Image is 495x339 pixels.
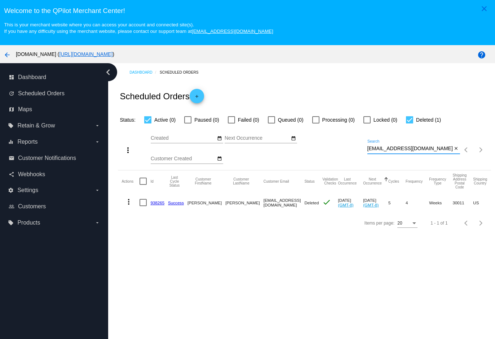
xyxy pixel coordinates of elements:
i: email [9,155,14,161]
i: local_offer [8,220,14,226]
button: Clear [452,145,460,152]
mat-cell: [DATE] [338,192,363,213]
mat-icon: check [322,198,331,207]
span: Maps [18,106,32,113]
span: Deleted [304,200,319,205]
span: [DOMAIN_NAME] ( ) [16,51,114,57]
div: 1 - 1 of 1 [430,221,447,226]
button: Change sorting for FrequencyType [429,177,446,185]
span: Webhooks [18,171,45,178]
i: map [9,107,14,112]
mat-cell: [DATE] [363,192,388,213]
button: Change sorting for CustomerLastName [225,177,257,185]
span: Customer Notifications [18,155,76,161]
button: Change sorting for Cycles [388,179,399,183]
mat-icon: close [454,146,459,152]
a: Success [168,200,184,205]
a: email Customer Notifications [9,152,100,164]
i: dashboard [9,74,14,80]
mat-select: Items per page: [397,221,417,226]
button: Change sorting for CustomerEmail [264,179,289,183]
a: Dashboard [129,67,160,78]
span: Settings [17,187,38,194]
span: 20 [397,221,402,226]
i: share [9,171,14,177]
mat-header-cell: Actions [121,170,140,192]
a: people_outline Customers [9,201,100,212]
i: arrow_drop_down [94,139,100,145]
span: Locked (0) [374,116,397,124]
span: Paused (0) [194,116,219,124]
button: Change sorting for Status [304,179,314,183]
mat-cell: 30011 [452,192,473,213]
mat-cell: Weeks [429,192,452,213]
input: Search [367,146,452,152]
mat-icon: date_range [291,136,296,142]
mat-cell: [EMAIL_ADDRESS][DOMAIN_NAME] [264,192,305,213]
mat-cell: [PERSON_NAME] [187,192,225,213]
i: chevron_left [102,66,114,78]
span: Deleted (1) [416,116,441,124]
a: 938265 [150,200,164,205]
div: Items per page: [364,221,394,226]
mat-cell: 5 [388,192,406,213]
span: Status: [120,117,136,123]
i: people_outline [9,204,14,209]
input: Next Occurrence [225,135,290,141]
span: Queued (0) [278,116,304,124]
span: Processing (0) [322,116,355,124]
h2: Scheduled Orders [120,89,204,103]
mat-cell: [PERSON_NAME] [225,192,263,213]
a: [EMAIL_ADDRESS][DOMAIN_NAME] [192,29,273,34]
span: Reports [17,139,37,145]
button: Change sorting for LastOccurrenceUtc [338,177,357,185]
mat-icon: add [193,94,201,103]
i: equalizer [8,139,14,145]
button: Previous page [459,216,474,230]
a: share Webhooks [9,169,100,180]
mat-cell: 4 [406,192,429,213]
mat-icon: date_range [217,136,222,142]
i: arrow_drop_down [94,220,100,226]
mat-icon: date_range [217,156,222,162]
button: Next page [474,216,488,230]
a: update Scheduled Orders [9,88,100,99]
input: Created [151,135,216,141]
mat-cell: US [473,192,494,213]
a: dashboard Dashboard [9,71,100,83]
button: Previous page [459,143,474,157]
span: Failed (0) [238,116,259,124]
button: Change sorting for CustomerFirstName [187,177,219,185]
a: (GMT-8) [363,203,379,207]
mat-icon: help [477,51,486,59]
button: Next page [474,143,488,157]
a: [URL][DOMAIN_NAME] [59,51,112,57]
button: Change sorting for NextOccurrenceUtc [363,177,382,185]
mat-icon: more_vert [124,146,132,155]
button: Change sorting for Frequency [406,179,423,183]
span: Active (0) [154,116,176,124]
input: Customer Created [151,156,216,162]
a: (GMT-8) [338,203,354,207]
a: Scheduled Orders [160,67,205,78]
span: Customers [18,203,46,210]
button: Change sorting for LastProcessingCycleId [168,175,181,187]
i: arrow_drop_down [94,187,100,193]
span: Scheduled Orders [18,90,65,97]
span: Retain & Grow [17,122,55,129]
button: Change sorting for ShippingCountry [473,177,487,185]
span: Products [17,220,40,226]
mat-header-cell: Validation Checks [322,170,338,192]
mat-icon: more_vert [124,197,133,206]
mat-icon: arrow_back [3,51,12,59]
i: local_offer [8,123,14,129]
i: arrow_drop_down [94,123,100,129]
i: settings [8,187,14,193]
i: update [9,91,14,96]
a: map Maps [9,104,100,115]
button: Change sorting for ShippingPostcode [452,173,467,189]
mat-icon: close [480,4,489,13]
small: This is your merchant website where you can access your account and connected site(s). If you hav... [4,22,273,34]
h3: Welcome to the QPilot Merchant Center! [4,7,491,15]
button: Change sorting for Id [150,179,153,183]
